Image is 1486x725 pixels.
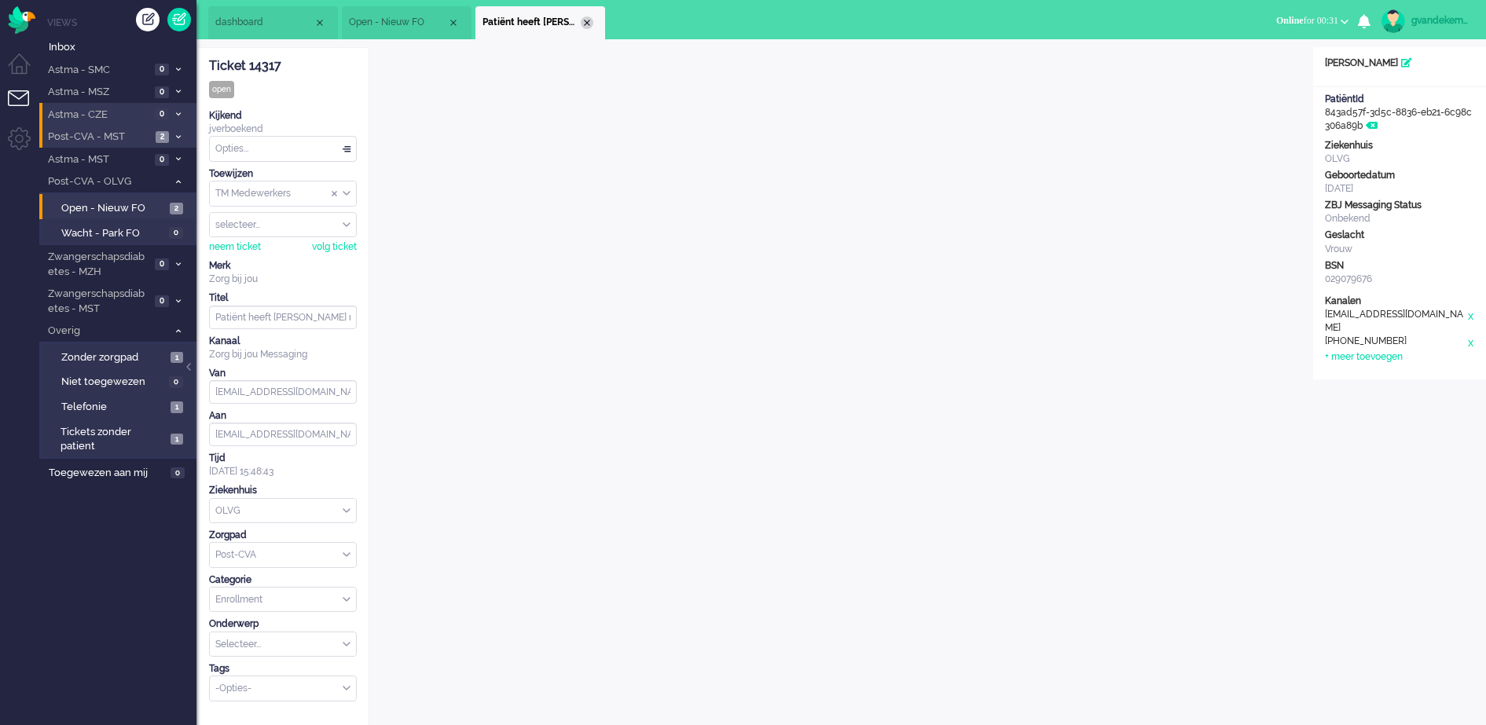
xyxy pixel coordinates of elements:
[155,108,169,120] span: 0
[61,226,165,241] span: Wacht - Park FO
[49,40,196,55] span: Inbox
[46,287,150,316] span: Zwangerschapsdiabetes - MST
[46,152,150,167] span: Astma - MST
[1325,152,1474,166] div: OLVG
[61,201,166,216] span: Open - Nieuw FO
[342,6,471,39] li: View
[46,130,151,145] span: Post-CVA - MST
[169,376,183,388] span: 0
[1276,15,1338,26] span: for 00:31
[209,81,234,98] div: open
[1325,182,1474,196] div: [DATE]
[46,324,167,339] span: Overig
[49,466,166,481] span: Toegewezen aan mij
[46,224,195,241] a: Wacht - Park FO 0
[1313,93,1486,133] div: 843ad57f-3d5c-8836-eb21-6c98c306a89b
[46,108,150,123] span: Astma - CZE
[170,203,183,214] span: 2
[209,212,357,238] div: Assign User
[209,452,357,465] div: Tijd
[1325,169,1474,182] div: Geboortedatum
[209,573,357,587] div: Categorie
[209,662,357,676] div: Tags
[1325,273,1474,286] div: 029079676
[581,16,593,29] div: Close tab
[46,463,196,481] a: Toegewezen aan mij 0
[209,167,357,181] div: Toewijzen
[1325,350,1403,364] div: + meer toevoegen
[209,676,357,701] div: Select Tags
[1325,229,1474,242] div: Geslacht
[209,57,357,75] div: Ticket 14317
[61,425,166,454] span: Tickets zonder patient
[209,240,261,254] div: neem ticket
[171,352,183,364] span: 1
[8,90,43,126] li: Tickets menu
[1325,199,1474,212] div: ZBJ Messaging Status
[209,259,357,273] div: Merk
[1411,13,1470,28] div: gvandekempe
[46,174,167,189] span: Post-CVA - OLVG
[169,227,183,239] span: 0
[209,291,357,305] div: Titel
[171,401,183,413] span: 1
[209,181,357,207] div: Assign Group
[1466,335,1474,350] div: x
[1325,335,1466,350] div: [PHONE_NUMBER]
[155,295,169,307] span: 0
[167,8,191,31] a: Quick Ticket
[1325,212,1474,225] div: Onbekend
[209,123,357,136] div: jverboekend
[1313,57,1486,70] div: [PERSON_NAME]
[171,467,185,479] span: 0
[209,367,357,380] div: Van
[61,350,167,365] span: Zonder zorgpad
[136,8,160,31] div: Creëer ticket
[171,434,183,445] span: 1
[155,258,169,270] span: 0
[209,409,357,423] div: Aan
[46,372,195,390] a: Niet toegewezen 0
[46,38,196,55] a: Inbox
[215,16,314,29] span: dashboard
[8,6,35,34] img: flow_omnibird.svg
[209,335,357,348] div: Kanaal
[155,154,169,166] span: 0
[46,250,150,279] span: Zwangerschapsdiabetes - MZH
[447,16,460,29] div: Close tab
[1325,243,1474,256] div: Vrouw
[209,617,357,631] div: Onderwerp
[312,240,357,254] div: volg ticket
[61,400,167,415] span: Telefonie
[1325,93,1474,106] div: PatiëntId
[156,131,169,143] span: 2
[46,423,195,454] a: Tickets zonder patient 1
[8,127,43,163] li: Admin menu
[209,529,357,542] div: Zorgpad
[8,10,35,22] a: Omnidesk
[475,6,605,39] li: 14317
[1466,308,1474,335] div: x
[314,16,326,29] div: Close tab
[209,452,357,478] div: [DATE] 15:48:43
[46,63,150,78] span: Astma - SMC
[482,16,581,29] span: Patiënt heeft [PERSON_NAME] nog niet geactiveerd. Herinnering 1
[1267,5,1358,39] li: Onlinefor 00:31
[1325,139,1474,152] div: Ziekenhuis
[349,16,447,29] span: Open - Nieuw FO
[209,348,357,361] div: Zorg bij jou Messaging
[1378,9,1470,33] a: gvandekempe
[1325,295,1474,308] div: Kanalen
[1325,259,1474,273] div: BSN
[209,109,357,123] div: Kijkend
[46,397,195,415] a: Telefonie 1
[209,273,357,286] div: Zorg bij jou
[208,6,338,39] li: Dashboard
[46,85,150,100] span: Astma - MSZ
[6,6,912,34] body: Rich Text Area. Press ALT-0 for help.
[61,375,165,390] span: Niet toegewezen
[1325,308,1466,335] div: [EMAIL_ADDRESS][DOMAIN_NAME]
[209,484,357,497] div: Ziekenhuis
[1267,9,1358,32] button: Onlinefor 00:31
[8,53,43,89] li: Dashboard menu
